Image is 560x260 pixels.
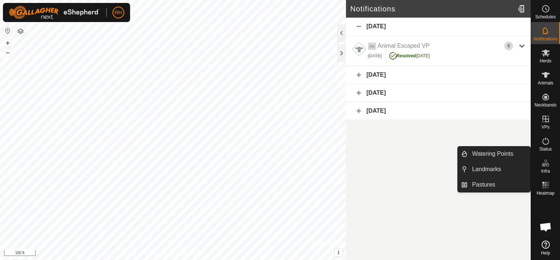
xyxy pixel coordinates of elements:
[535,216,557,238] div: Open chat
[541,251,550,255] span: Help
[346,102,531,120] div: [DATE]
[531,238,560,258] a: Help
[350,4,515,13] h2: Notifications
[3,26,12,35] button: Reset Map
[3,48,12,57] button: –
[346,66,531,84] div: [DATE]
[368,43,376,50] span: Ae
[504,41,513,50] div: 6
[377,43,429,49] span: Animal Escaped VP
[468,147,530,161] a: Watering Points
[468,177,530,192] a: Pastures
[389,50,430,59] div: [DATE]
[534,37,557,41] span: Notifications
[535,15,556,19] span: Schedules
[537,191,555,195] span: Heatmap
[335,249,343,257] button: i
[538,81,553,85] span: Animals
[458,177,530,192] li: Pastures
[472,149,513,158] span: Watering Points
[541,125,549,129] span: VPs
[3,39,12,47] button: +
[534,103,556,107] span: Neckbands
[458,162,530,177] li: Landmarks
[115,9,122,17] span: RH
[541,169,550,173] span: Infra
[468,162,530,177] a: Landmarks
[338,249,339,256] span: i
[346,84,531,102] div: [DATE]
[539,59,551,63] span: Herds
[539,147,552,151] span: Status
[458,147,530,161] li: Watering Points
[368,53,382,59] div: [DATE]
[16,27,25,36] button: Map Layers
[9,6,100,19] img: Gallagher Logo
[472,165,501,174] span: Landmarks
[144,250,172,257] a: Privacy Policy
[397,53,416,58] span: Resolved
[472,180,495,189] span: Pastures
[180,250,202,257] a: Contact Us
[346,18,531,36] div: [DATE]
